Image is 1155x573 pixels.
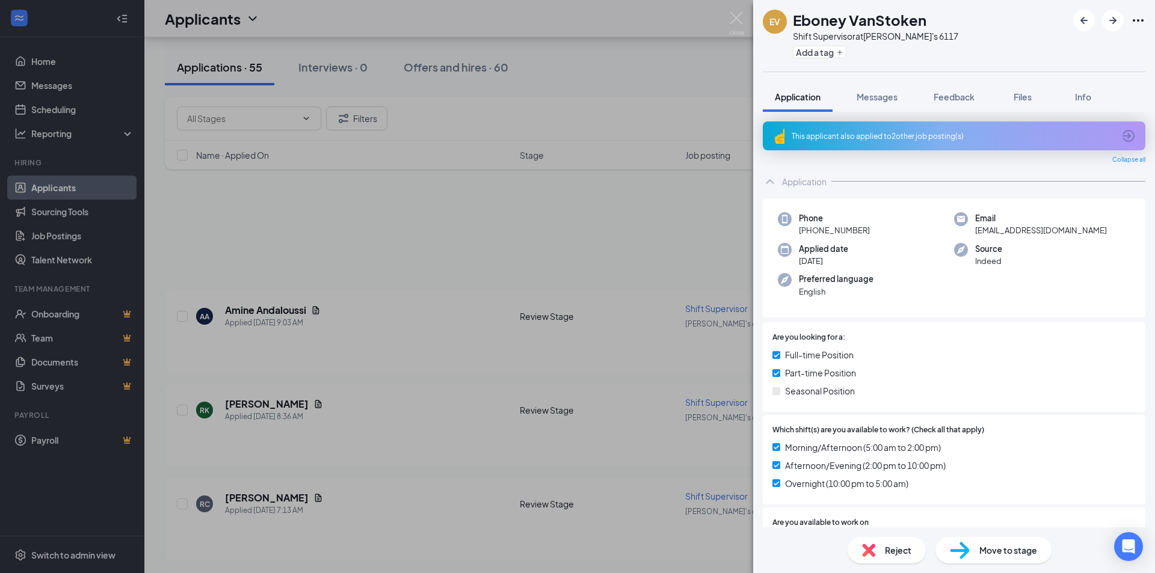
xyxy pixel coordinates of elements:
div: Application [782,176,827,188]
h1: Eboney VanStoken [793,10,926,30]
div: Shift Supervisor at [PERSON_NAME]'s 6117 [793,30,958,42]
span: Seasonal Position [785,384,855,397]
span: Collapse all [1112,155,1145,165]
span: Feedback [934,91,975,102]
button: PlusAdd a tag [793,46,846,58]
span: [DATE] [799,255,848,267]
span: Files [1014,91,1032,102]
span: Overnight (10:00 pm to 5:00 am) [785,477,908,490]
span: Are you looking for a: [772,332,845,343]
span: Indeed [975,255,1002,267]
span: Move to stage [979,544,1037,557]
span: Applied date [799,243,848,255]
svg: ArrowLeftNew [1077,13,1091,28]
button: ArrowRight [1102,10,1124,31]
span: Email [975,212,1107,224]
span: Preferred language [799,273,873,285]
button: ArrowLeftNew [1073,10,1095,31]
span: [PHONE_NUMBER] [799,224,870,236]
span: Application [775,91,821,102]
div: This applicant also applied to 2 other job posting(s) [792,131,1114,141]
span: Afternoon/Evening (2:00 pm to 10:00 pm) [785,459,946,472]
svg: ArrowCircle [1121,129,1136,143]
span: Phone [799,212,870,224]
span: Reject [885,544,911,557]
span: Morning/Afternoon (5:00 am to 2:00 pm) [785,441,941,454]
span: Are you available to work on [772,517,869,529]
span: Full-time Position [785,348,854,361]
svg: Ellipses [1131,13,1145,28]
span: Source [975,243,1002,255]
div: EV [769,16,780,28]
div: Open Intercom Messenger [1114,532,1143,561]
span: [EMAIL_ADDRESS][DOMAIN_NAME] [975,224,1107,236]
span: Messages [857,91,898,102]
span: English [799,286,873,298]
svg: Plus [836,49,843,56]
svg: ArrowRight [1106,13,1120,28]
span: Part-time Position [785,366,856,379]
svg: ChevronUp [763,174,777,189]
span: Which shift(s) are you available to work? (Check all that apply) [772,424,984,436]
span: Info [1075,91,1091,102]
